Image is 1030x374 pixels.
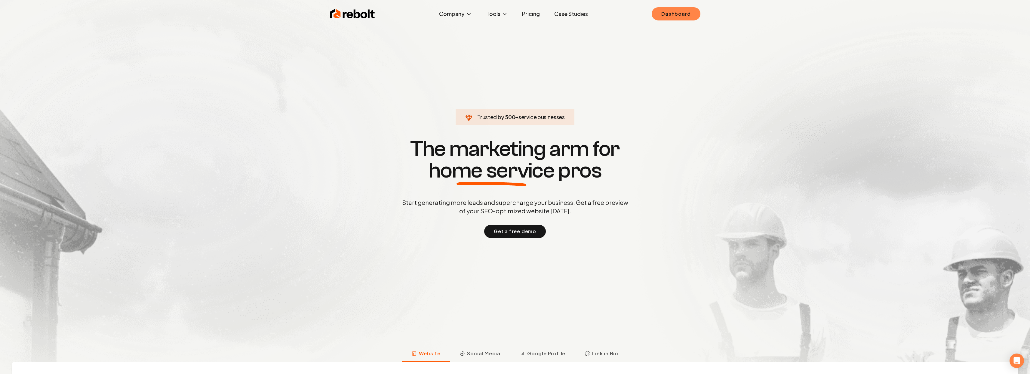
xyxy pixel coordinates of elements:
span: Trusted by [477,113,504,120]
button: Social Media [450,346,510,362]
button: Get a free demo [484,225,546,238]
div: Open Intercom Messenger [1010,354,1024,368]
p: Start generating more leads and supercharge your business. Get a free preview of your SEO-optimiz... [401,198,629,215]
span: Social Media [467,350,500,357]
span: + [515,113,518,120]
span: 500 [505,113,515,121]
span: Website [419,350,441,357]
button: Website [402,346,450,362]
button: Link in Bio [575,346,628,362]
button: Company [434,8,477,20]
span: Google Profile [527,350,565,357]
img: Rebolt Logo [330,8,375,20]
a: Dashboard [652,7,700,20]
span: home service [429,160,555,181]
button: Google Profile [510,346,575,362]
a: Case Studies [549,8,593,20]
h1: The marketing arm for pros [371,138,660,181]
span: Link in Bio [592,350,618,357]
button: Tools [481,8,512,20]
span: service businesses [518,113,565,120]
a: Pricing [517,8,545,20]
